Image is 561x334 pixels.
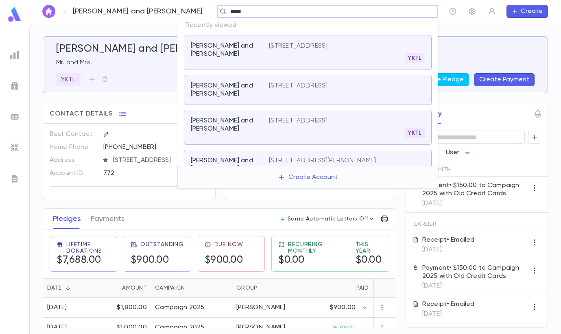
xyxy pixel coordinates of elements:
[56,73,81,86] div: YKTL
[57,254,110,266] h5: $7,688.00
[103,141,209,153] div: [PHONE_NUMBER]
[98,298,151,318] div: $1,800.00
[236,303,286,312] div: DONA
[50,167,96,180] p: Account ID
[73,7,203,16] p: [PERSON_NAME] and [PERSON_NAME]
[422,199,528,207] p: [DATE]
[414,221,437,227] span: Earlier
[47,323,67,332] div: [DATE]
[191,157,259,173] p: [PERSON_NAME] and [PERSON_NAME]
[236,278,257,298] div: Group
[271,170,344,185] button: Create Account
[50,141,96,154] p: Home Phone
[56,43,240,55] h5: [PERSON_NAME] and [PERSON_NAME]
[191,117,259,133] p: [PERSON_NAME] and [PERSON_NAME]
[422,282,528,290] p: [DATE]
[288,216,368,222] p: Some Automatic Letters Off
[61,76,76,84] p: YKTL
[61,282,74,295] button: Sort
[422,236,475,244] p: Receipt • Emailed
[293,278,373,298] div: Paid
[155,303,205,312] div: Campaign 2025
[405,130,425,136] span: YKTL
[269,42,328,50] p: [STREET_ADDRESS]
[185,282,198,295] button: Sort
[356,241,383,254] span: This Year
[288,241,345,254] span: Recurring Monthly
[236,323,286,332] div: DONA
[269,157,376,165] p: [STREET_ADDRESS][PERSON_NAME]
[155,278,185,298] div: Campaign
[414,73,469,86] button: Create Pledge
[336,325,356,332] span: PAID
[131,254,184,266] h5: $900.00
[405,55,425,61] span: YKTL
[10,174,20,183] img: letters_grey.7941b92b52307dd3b8a917253454ce1c.svg
[10,143,20,153] img: imports_grey.530a8a0e642e233f2baf0ef88e8c9fcb.svg
[47,303,67,312] div: [DATE]
[506,5,548,18] button: Create
[422,264,528,280] p: Payment • $150.00 to Campaign 2025 with Old Credit Cards
[155,323,205,332] div: Campaign 2025
[10,112,20,122] img: batches_grey.339ca447c9d9533ef1741baa751efc33.svg
[356,254,383,266] h5: $0.00
[278,254,345,266] h5: $0.00
[232,278,293,298] div: Group
[269,82,328,90] p: [STREET_ADDRESS]
[50,110,113,118] span: Contact Details
[177,18,438,33] p: Recently viewed
[330,303,356,312] p: $900.00
[422,300,475,308] p: Receipt • Emailed
[356,278,369,298] div: Paid
[140,241,184,248] span: Outstanding
[66,241,110,254] span: Lifetime Donations
[10,81,20,91] img: campaigns_grey.99e729a5f7ee94e3726e6486bddda8f1.svg
[269,117,328,125] p: [STREET_ADDRESS]
[191,42,259,58] p: [PERSON_NAME] and [PERSON_NAME]
[7,7,23,22] img: logo
[191,82,259,98] p: [PERSON_NAME] and [PERSON_NAME]
[278,213,378,225] button: Some Automatic Letters Off
[56,59,535,67] p: Mr. and Mrs.
[10,50,20,60] img: reports_grey.c525e4749d1bce6a11f5fe2a8de1b229.svg
[53,209,81,229] button: Pledges
[474,73,535,86] button: Create Payment
[422,181,528,198] p: Payment • $150.00 to Campaign 2025 with Old Credit Cards
[373,278,434,298] div: Outstanding
[422,310,475,318] p: [DATE]
[47,278,61,298] div: Date
[50,154,96,167] p: Address
[151,278,232,298] div: Campaign
[103,167,188,179] div: 772
[257,282,270,295] button: Sort
[44,8,54,15] img: home_white.a664292cf8c1dea59945f0da9f25487c.svg
[109,282,122,295] button: Sort
[98,278,151,298] div: Amount
[422,246,475,254] p: [DATE]
[446,149,460,156] span: User
[446,145,473,161] div: User
[343,282,356,295] button: Sort
[91,209,124,229] button: Payments
[50,128,96,141] p: Best Contact
[43,278,98,298] div: Date
[205,254,243,266] h5: $900.00
[110,156,209,164] span: [STREET_ADDRESS]
[122,278,147,298] div: Amount
[214,241,243,248] span: Due Now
